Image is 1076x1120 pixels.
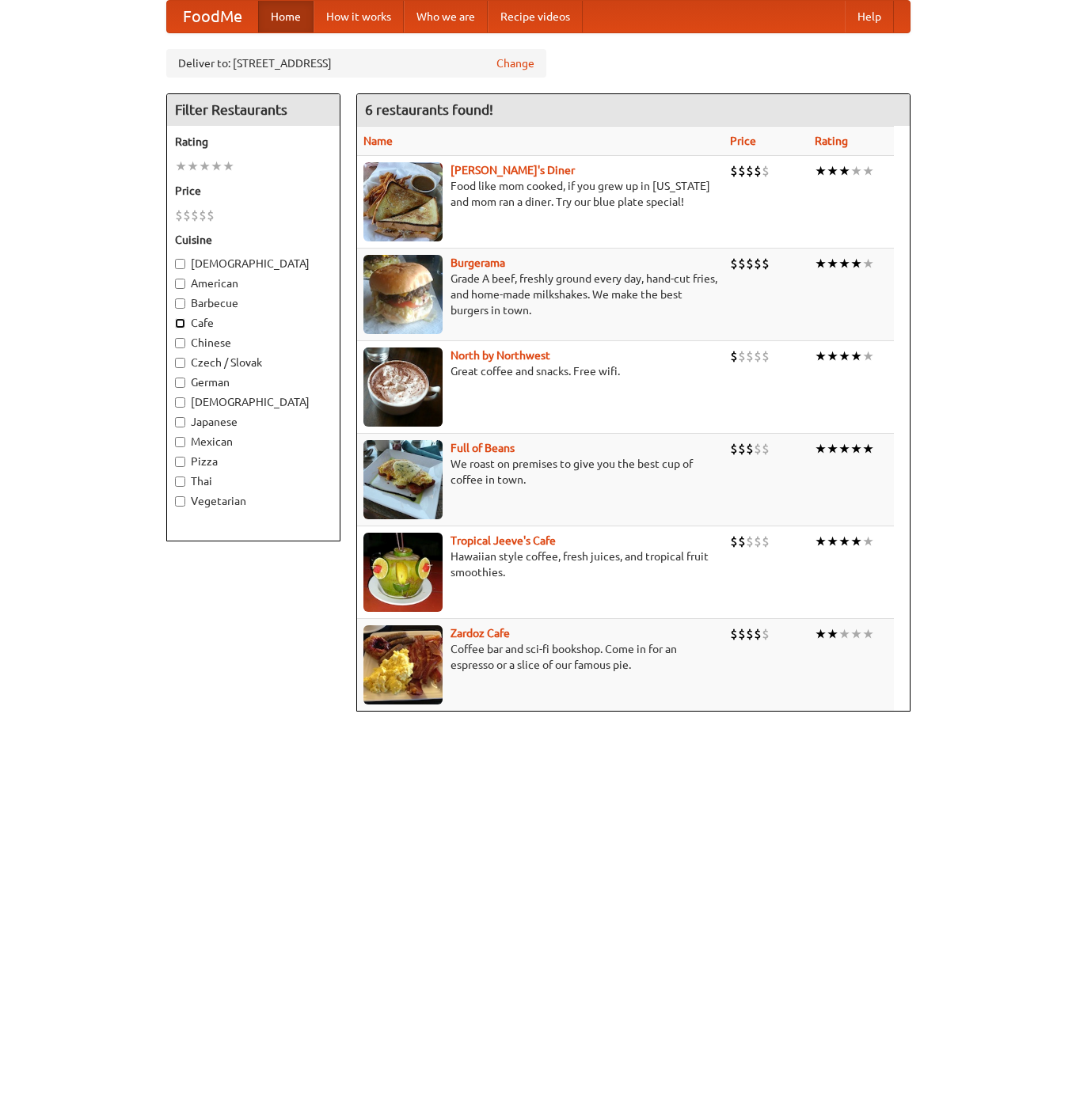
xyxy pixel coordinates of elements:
[738,255,746,272] li: $
[404,1,488,32] a: Who we are
[746,440,754,457] li: $
[183,207,191,224] li: $
[738,162,746,180] li: $
[762,533,770,550] li: $
[738,347,746,365] li: $
[363,135,393,147] a: Name
[175,207,183,224] li: $
[730,440,738,457] li: $
[762,625,770,643] li: $
[175,232,332,248] h5: Cuisine
[451,256,505,269] a: Burgerama
[363,641,717,673] p: Coffee bar and sci-fi bookshop. Come in for an espresso or a slice of our famous pie.
[363,625,443,704] img: zardoz.jpg
[754,625,762,643] li: $
[838,440,850,457] li: ★
[363,347,443,427] img: north.jpg
[451,534,556,547] a: Tropical Jeeve's Cafe
[175,437,185,447] input: Mexican
[175,414,332,430] label: Japanese
[451,627,510,640] b: Zardoz Cafe
[827,533,838,550] li: ★
[175,457,185,467] input: Pizza
[815,135,848,147] a: Rating
[167,1,258,32] a: FoodMe
[815,255,827,272] li: ★
[815,162,827,180] li: ★
[838,162,850,180] li: ★
[827,347,838,365] li: ★
[754,162,762,180] li: $
[175,315,332,331] label: Cafe
[730,347,738,365] li: $
[191,207,199,224] li: $
[175,279,185,289] input: American
[862,533,874,550] li: ★
[754,255,762,272] li: $
[175,397,185,408] input: [DEMOGRAPHIC_DATA]
[175,394,332,410] label: [DEMOGRAPHIC_DATA]
[754,347,762,365] li: $
[862,255,874,272] li: ★
[730,533,738,550] li: $
[175,275,332,291] label: American
[838,533,850,550] li: ★
[746,625,754,643] li: $
[496,55,534,71] a: Change
[738,625,746,643] li: $
[175,335,332,351] label: Chinese
[451,349,550,362] a: North by Northwest
[746,162,754,180] li: $
[730,135,756,147] a: Price
[363,363,717,379] p: Great coffee and snacks. Free wifi.
[862,625,874,643] li: ★
[754,533,762,550] li: $
[175,318,185,328] input: Cafe
[754,440,762,457] li: $
[746,347,754,365] li: $
[167,94,340,126] h4: Filter Restaurants
[850,625,862,643] li: ★
[827,255,838,272] li: ★
[451,164,575,177] b: [PERSON_NAME]'s Diner
[175,259,185,269] input: [DEMOGRAPHIC_DATA]
[175,434,332,450] label: Mexican
[175,355,332,370] label: Czech / Slovak
[175,496,185,507] input: Vegetarian
[199,158,211,175] li: ★
[827,625,838,643] li: ★
[175,374,332,390] label: German
[211,158,222,175] li: ★
[862,162,874,180] li: ★
[175,295,332,311] label: Barbecue
[365,102,493,117] ng-pluralize: 6 restaurants found!
[451,442,515,454] a: Full of Beans
[363,178,717,210] p: Food like mom cooked, if you grew up in [US_STATE] and mom ran a diner. Try our blue plate special!
[258,1,314,32] a: Home
[166,49,546,78] div: Deliver to: [STREET_ADDRESS]
[738,440,746,457] li: $
[314,1,404,32] a: How it works
[175,256,332,271] label: [DEMOGRAPHIC_DATA]
[845,1,894,32] a: Help
[827,440,838,457] li: ★
[175,298,185,309] input: Barbecue
[222,158,234,175] li: ★
[850,255,862,272] li: ★
[746,533,754,550] li: $
[363,533,443,612] img: jeeves.jpg
[850,162,862,180] li: ★
[815,625,827,643] li: ★
[746,255,754,272] li: $
[187,158,199,175] li: ★
[815,533,827,550] li: ★
[175,493,332,509] label: Vegetarian
[762,440,770,457] li: $
[488,1,583,32] a: Recipe videos
[175,338,185,348] input: Chinese
[363,549,717,580] p: Hawaiian style coffee, fresh juices, and tropical fruit smoothies.
[363,271,717,318] p: Grade A beef, freshly ground every day, hand-cut fries, and home-made milkshakes. We make the bes...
